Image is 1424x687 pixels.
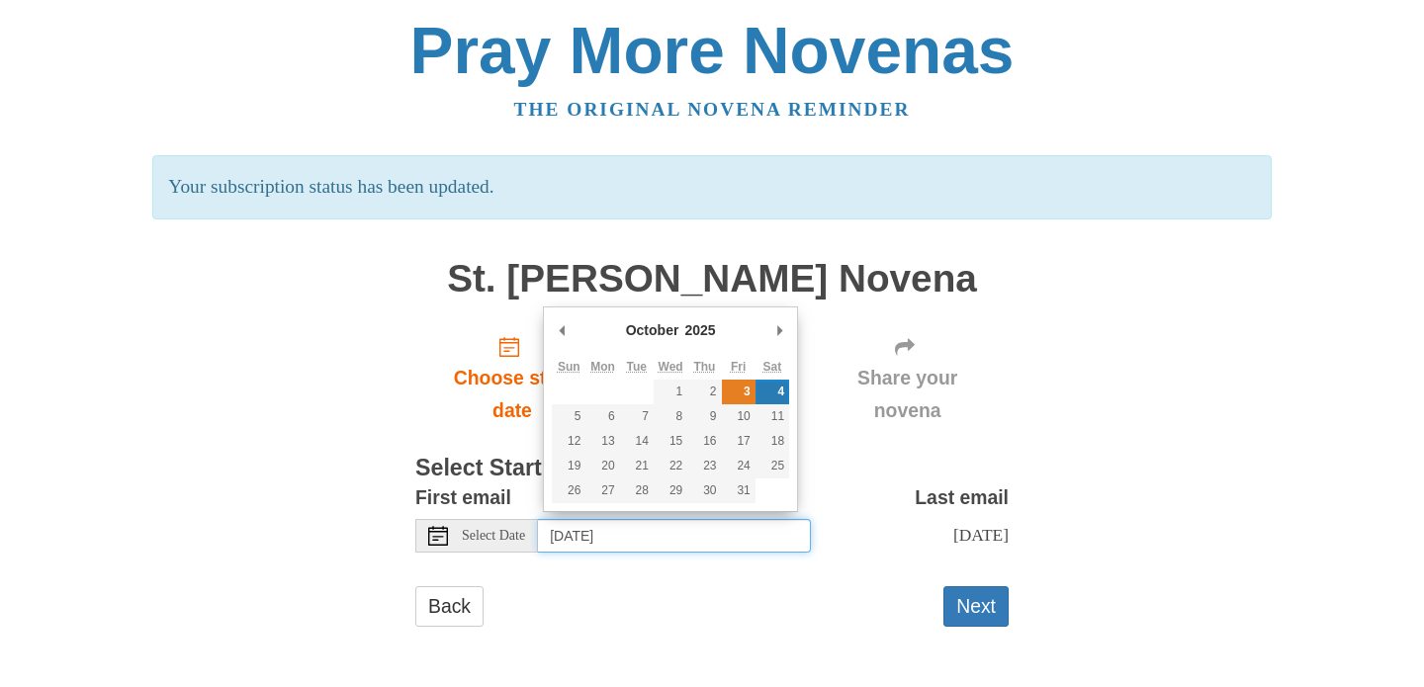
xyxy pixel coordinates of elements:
[558,360,580,374] abbr: Sunday
[722,454,756,478] button: 24
[514,99,911,120] a: The original novena reminder
[687,429,721,454] button: 16
[953,525,1009,545] span: [DATE]
[806,319,1009,437] div: Click "Next" to confirm your start date first.
[687,404,721,429] button: 9
[654,429,687,454] button: 15
[585,478,619,503] button: 27
[552,404,585,429] button: 5
[687,454,721,478] button: 23
[693,360,715,374] abbr: Thursday
[415,586,484,627] a: Back
[943,586,1009,627] button: Next
[623,315,682,345] div: October
[687,478,721,503] button: 30
[620,478,654,503] button: 28
[585,454,619,478] button: 20
[152,155,1271,219] p: Your subscription status has been updated.
[722,380,756,404] button: 3
[722,404,756,429] button: 10
[722,478,756,503] button: 31
[722,429,756,454] button: 17
[681,315,718,345] div: 2025
[590,360,615,374] abbr: Monday
[620,454,654,478] button: 21
[654,478,687,503] button: 29
[415,481,511,514] label: First email
[552,429,585,454] button: 12
[731,360,746,374] abbr: Friday
[756,454,789,478] button: 25
[654,404,687,429] button: 8
[415,456,1009,481] h3: Select Start Date
[654,380,687,404] button: 1
[659,360,683,374] abbr: Wednesday
[654,454,687,478] button: 22
[620,404,654,429] button: 7
[620,429,654,454] button: 14
[538,519,811,553] input: Use the arrow keys to pick a date
[627,360,647,374] abbr: Tuesday
[410,14,1015,87] a: Pray More Novenas
[763,360,782,374] abbr: Saturday
[585,404,619,429] button: 6
[756,380,789,404] button: 4
[915,481,1009,514] label: Last email
[415,319,609,437] a: Choose start date
[769,315,789,345] button: Next Month
[687,380,721,404] button: 2
[756,429,789,454] button: 18
[585,429,619,454] button: 13
[552,315,572,345] button: Previous Month
[435,362,589,427] span: Choose start date
[826,362,989,427] span: Share your novena
[415,258,1009,301] h1: St. [PERSON_NAME] Novena
[552,478,585,503] button: 26
[552,454,585,478] button: 19
[462,529,525,543] span: Select Date
[756,404,789,429] button: 11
